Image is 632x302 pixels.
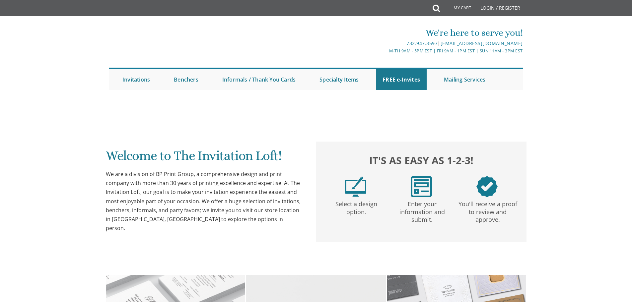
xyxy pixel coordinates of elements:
[476,176,498,197] img: step3.png
[437,69,492,90] a: Mailing Services
[345,176,366,197] img: step1.png
[411,176,432,197] img: step2.png
[376,69,427,90] a: FREE e-Invites
[247,26,523,39] div: We're here to serve you!
[439,1,476,17] a: My Cart
[313,69,365,90] a: Specialty Items
[167,69,205,90] a: Benchers
[456,197,519,224] p: You'll receive a proof to review and approve.
[390,197,454,224] p: Enter your information and submit.
[247,39,523,47] div: |
[406,40,438,46] a: 732.947.3597
[116,69,157,90] a: Invitations
[106,149,303,168] h1: Welcome to The Invitation Loft!
[323,153,520,168] h2: It's as easy as 1-2-3!
[247,47,523,54] div: M-Th 9am - 5pm EST | Fri 9am - 1pm EST | Sun 11am - 3pm EST
[441,40,523,46] a: [EMAIL_ADDRESS][DOMAIN_NAME]
[216,69,302,90] a: Informals / Thank You Cards
[106,170,303,233] div: We are a division of BP Print Group, a comprehensive design and print company with more than 30 y...
[325,197,388,216] p: Select a design option.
